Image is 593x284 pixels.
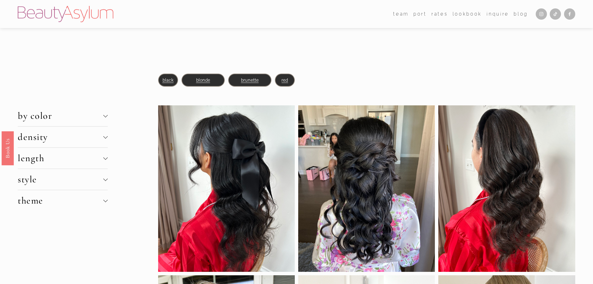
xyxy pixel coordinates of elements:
a: red [281,77,288,83]
span: density [18,131,103,143]
span: team [393,10,409,18]
a: folder dropdown [393,9,409,18]
a: black [162,77,174,83]
button: by color [18,105,108,126]
span: style [18,174,103,185]
a: Facebook [564,8,575,20]
button: density [18,127,108,147]
a: port [413,9,427,18]
a: TikTok [550,8,561,20]
a: brunette [241,77,259,83]
a: Blog [514,9,528,18]
a: Lookbook [453,9,482,18]
img: Beauty Asylum | Bridal Hair &amp; Makeup Charlotte &amp; Atlanta [18,6,113,22]
a: Rates [431,9,448,18]
a: Inquire [487,9,509,18]
span: length [18,152,103,164]
button: style [18,169,108,190]
a: Book Us [2,131,14,165]
button: length [18,148,108,169]
button: theme [18,190,108,211]
a: Instagram [536,8,547,20]
span: by color [18,110,103,122]
span: theme [18,195,103,206]
a: blonde [196,77,210,83]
